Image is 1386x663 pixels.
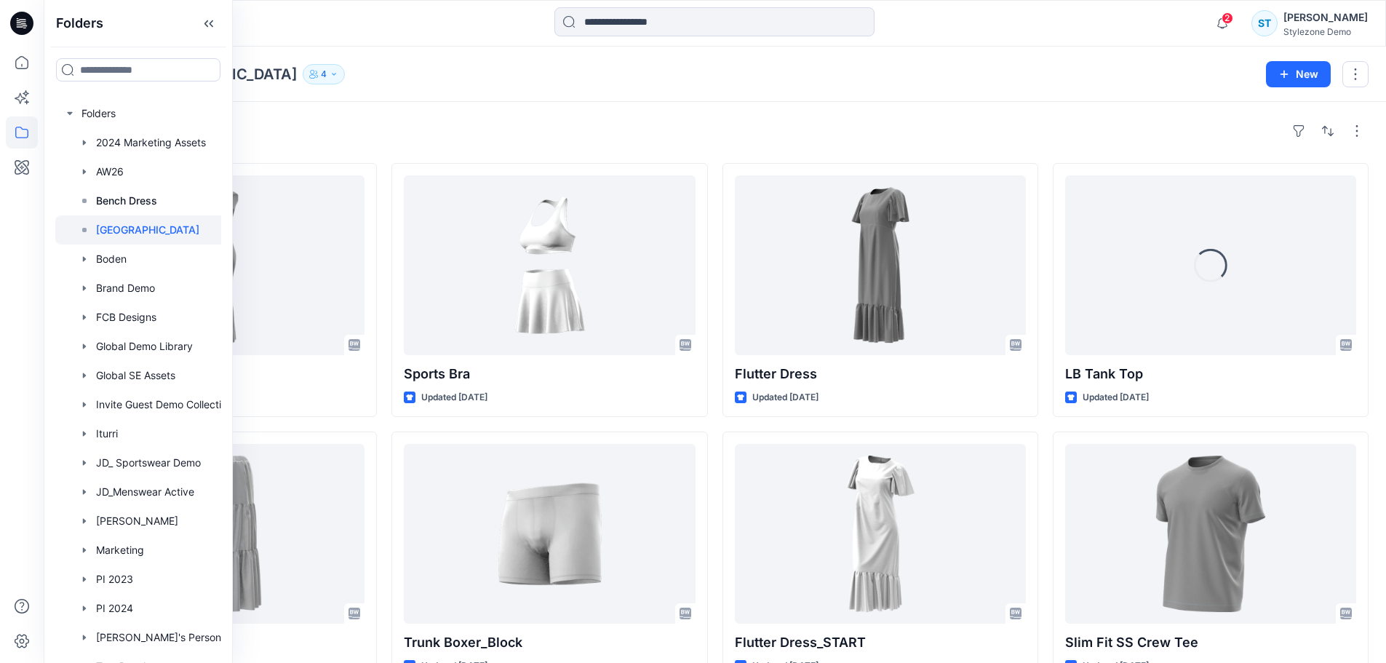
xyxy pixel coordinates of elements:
p: Updated [DATE] [421,390,487,405]
p: Sports Bra [404,364,695,384]
p: Bench Dress [96,192,157,210]
p: 4 [321,66,327,82]
div: Stylezone Demo [1283,26,1368,37]
p: Trunk Boxer_Block [404,632,695,653]
a: Flutter Dress [735,175,1026,355]
div: [PERSON_NAME] [1283,9,1368,26]
p: Updated [DATE] [752,390,819,405]
p: LB Tank Top [1065,364,1356,384]
p: Flutter Dress [735,364,1026,384]
a: Sports Bra [404,175,695,355]
p: [GEOGRAPHIC_DATA] [96,221,199,239]
button: 4 [303,64,345,84]
div: ST [1251,10,1278,36]
a: Slim Fit SS Crew Tee [1065,444,1356,624]
span: 2 [1222,12,1233,24]
button: New [1266,61,1331,87]
p: Flutter Dress_START [735,632,1026,653]
a: Flutter Dress_START [735,444,1026,624]
a: Trunk Boxer_Block [404,444,695,624]
p: Updated [DATE] [1083,390,1149,405]
p: Slim Fit SS Crew Tee [1065,632,1356,653]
